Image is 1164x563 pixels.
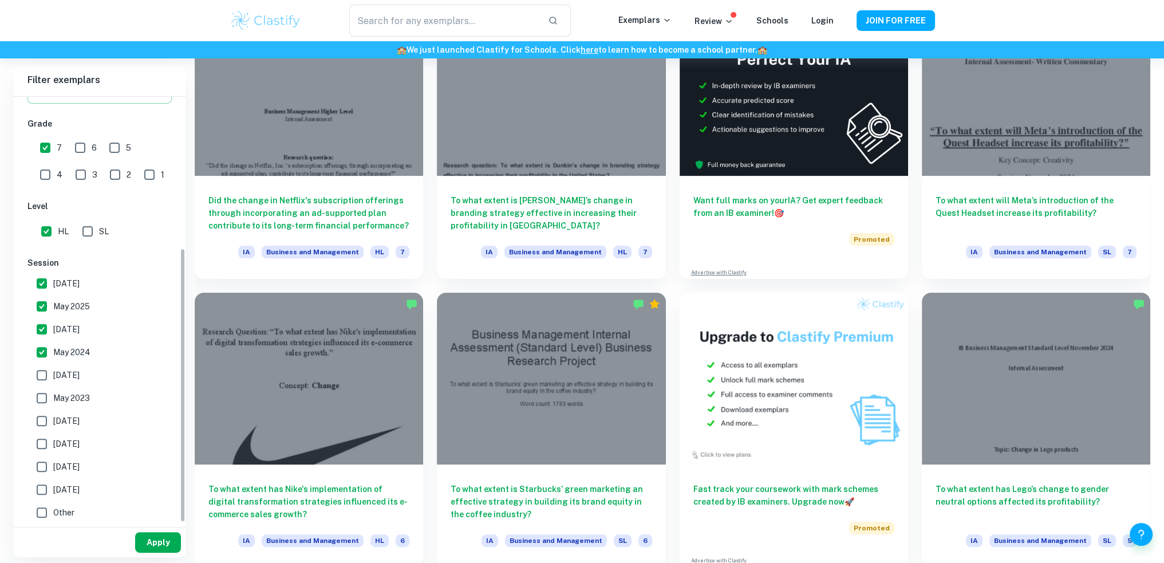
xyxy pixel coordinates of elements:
[27,200,172,212] h6: Level
[53,460,80,473] span: [DATE]
[693,194,894,219] h6: Want full marks on your IA ? Get expert feedback from an IB examiner!
[396,534,409,547] span: 6
[53,346,90,359] span: May 2024
[262,246,364,258] span: Business and Management
[504,246,606,258] span: Business and Management
[53,300,90,313] span: May 2025
[811,16,834,25] a: Login
[406,298,417,310] img: Marked
[1123,534,1137,547] span: 5
[633,298,644,310] img: Marked
[849,233,894,246] span: Promoted
[53,323,80,336] span: [DATE]
[966,534,983,547] span: IA
[230,9,302,32] img: Clastify logo
[238,534,255,547] span: IA
[451,483,652,521] h6: To what extent is Starbucks’ green marketing an effective strategy in building its brand equity i...
[2,44,1162,56] h6: We just launched Clastify for Schools. Click to learn how to become a school partner.
[482,534,498,547] span: IA
[53,506,74,519] span: Other
[680,293,908,464] img: Thumbnail
[195,5,423,279] a: Did the change in Netflix's subscription offerings through incorporating an ad-supported plan con...
[849,522,894,534] span: Promoted
[127,168,131,181] span: 2
[922,5,1150,279] a: To what extent will Meta’s introduction of the Quest Headset increase its profitability?IABusines...
[370,246,389,258] span: HL
[53,392,90,404] span: May 2023
[1098,534,1116,547] span: SL
[53,369,80,381] span: [DATE]
[349,5,538,37] input: Search for any exemplars...
[208,483,409,521] h6: To what extent has Nike's implementation of digital transformation strategies influenced its e-co...
[126,141,131,154] span: 5
[966,246,983,258] span: IA
[936,483,1137,521] h6: To what extent has Lego’s change to gender neutral options affected its profitability?
[756,16,788,25] a: Schools
[695,15,733,27] p: Review
[857,10,935,31] button: JOIN FOR FREE
[53,277,80,290] span: [DATE]
[262,534,364,547] span: Business and Management
[238,246,255,258] span: IA
[1133,298,1145,310] img: Marked
[451,194,652,232] h6: To what extent is [PERSON_NAME]’s change in branding strategy effective in increasing their profi...
[774,208,784,218] span: 🎯
[1123,246,1137,258] span: 7
[208,194,409,232] h6: Did the change in Netflix's subscription offerings through incorporating an ad-supported plan con...
[58,225,69,238] span: HL
[92,168,97,181] span: 3
[614,534,632,547] span: SL
[481,246,498,258] span: IA
[161,168,164,181] span: 1
[691,269,747,277] a: Advertise with Clastify
[57,141,62,154] span: 7
[581,45,598,54] a: here
[680,5,908,279] a: Want full marks on yourIA? Get expert feedback from an IB examiner!PromotedAdvertise with Clastify
[505,534,607,547] span: Business and Management
[638,534,652,547] span: 6
[1098,246,1116,258] span: SL
[53,483,80,496] span: [DATE]
[680,5,908,176] img: Thumbnail
[638,246,652,258] span: 7
[53,415,80,427] span: [DATE]
[27,257,172,269] h6: Session
[936,194,1137,232] h6: To what extent will Meta’s introduction of the Quest Headset increase its profitability?
[613,246,632,258] span: HL
[370,534,389,547] span: HL
[53,438,80,450] span: [DATE]
[396,246,409,258] span: 7
[693,483,894,508] h6: Fast track your coursework with mark schemes created by IB examiners. Upgrade now
[757,45,767,54] span: 🏫
[397,45,407,54] span: 🏫
[14,64,186,96] h6: Filter exemplars
[1130,523,1153,546] button: Help and Feedback
[92,141,97,154] span: 6
[618,14,672,26] p: Exemplars
[99,225,109,238] span: SL
[989,246,1091,258] span: Business and Management
[649,298,660,310] div: Premium
[989,534,1091,547] span: Business and Management
[135,532,181,553] button: Apply
[437,5,665,279] a: To what extent is [PERSON_NAME]’s change in branding strategy effective in increasing their profi...
[845,497,854,506] span: 🚀
[57,168,62,181] span: 4
[27,117,172,130] h6: Grade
